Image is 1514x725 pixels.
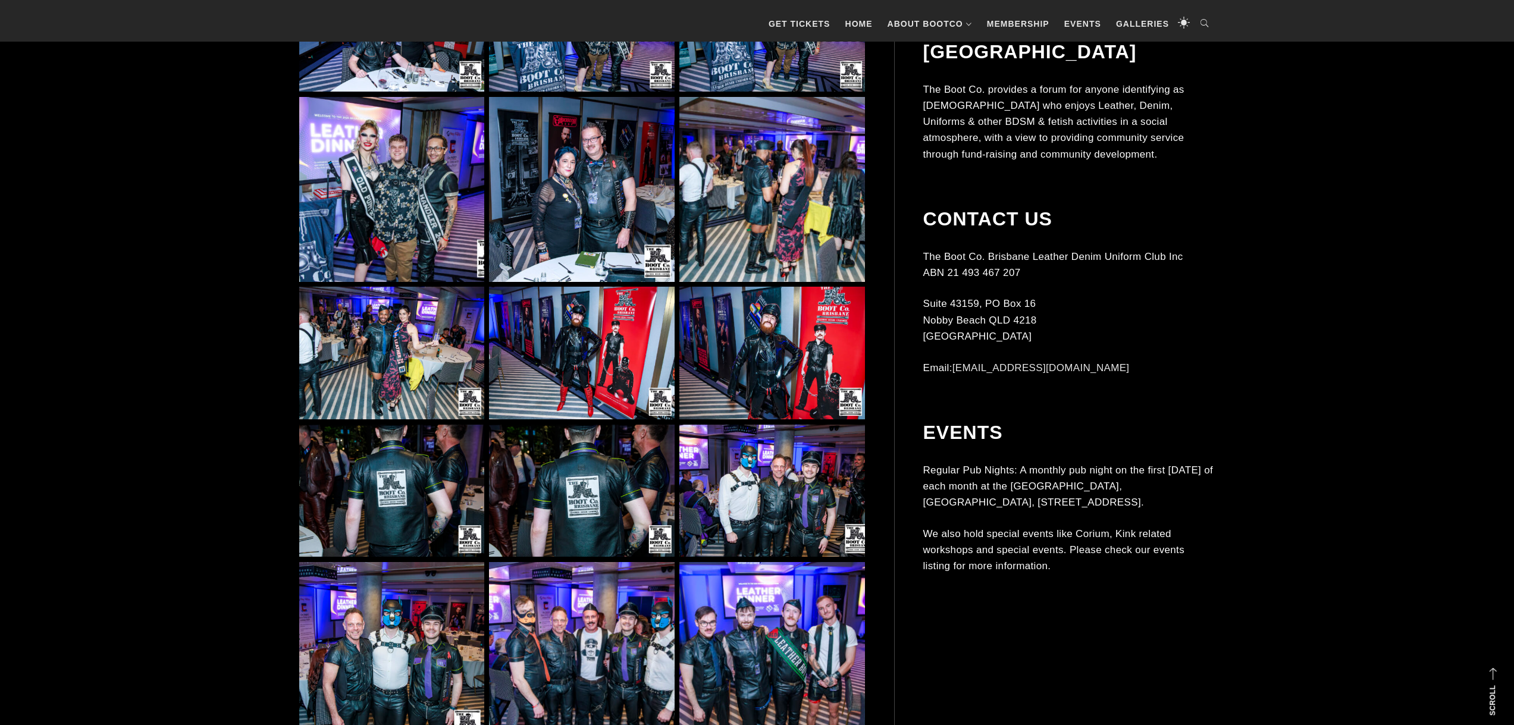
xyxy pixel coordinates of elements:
[1110,6,1175,42] a: Galleries
[923,360,1215,376] p: Email:
[1058,6,1107,42] a: Events
[882,6,978,42] a: About BootCo
[952,362,1130,374] a: [EMAIL_ADDRESS][DOMAIN_NAME]
[923,526,1215,575] p: We also hold special events like Corium, Kink related workshops and special events. Please check ...
[923,208,1215,230] h2: Contact Us
[1488,685,1497,715] strong: Scroll
[923,249,1215,281] p: The Boot Co. Brisbane Leather Denim Uniform Club Inc ABN 21 493 467 207
[763,6,836,42] a: GET TICKETS
[981,6,1055,42] a: Membership
[923,296,1215,344] p: Suite 43159, PO Box 16 Nobby Beach QLD 4218 [GEOGRAPHIC_DATA]
[839,6,879,42] a: Home
[923,421,1215,444] h2: Events
[923,462,1215,511] p: Regular Pub Nights: A monthly pub night on the first [DATE] of each month at the [GEOGRAPHIC_DATA...
[923,81,1215,162] p: The Boot Co. provides a forum for anyone identifying as [DEMOGRAPHIC_DATA] who enjoys Leather, De...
